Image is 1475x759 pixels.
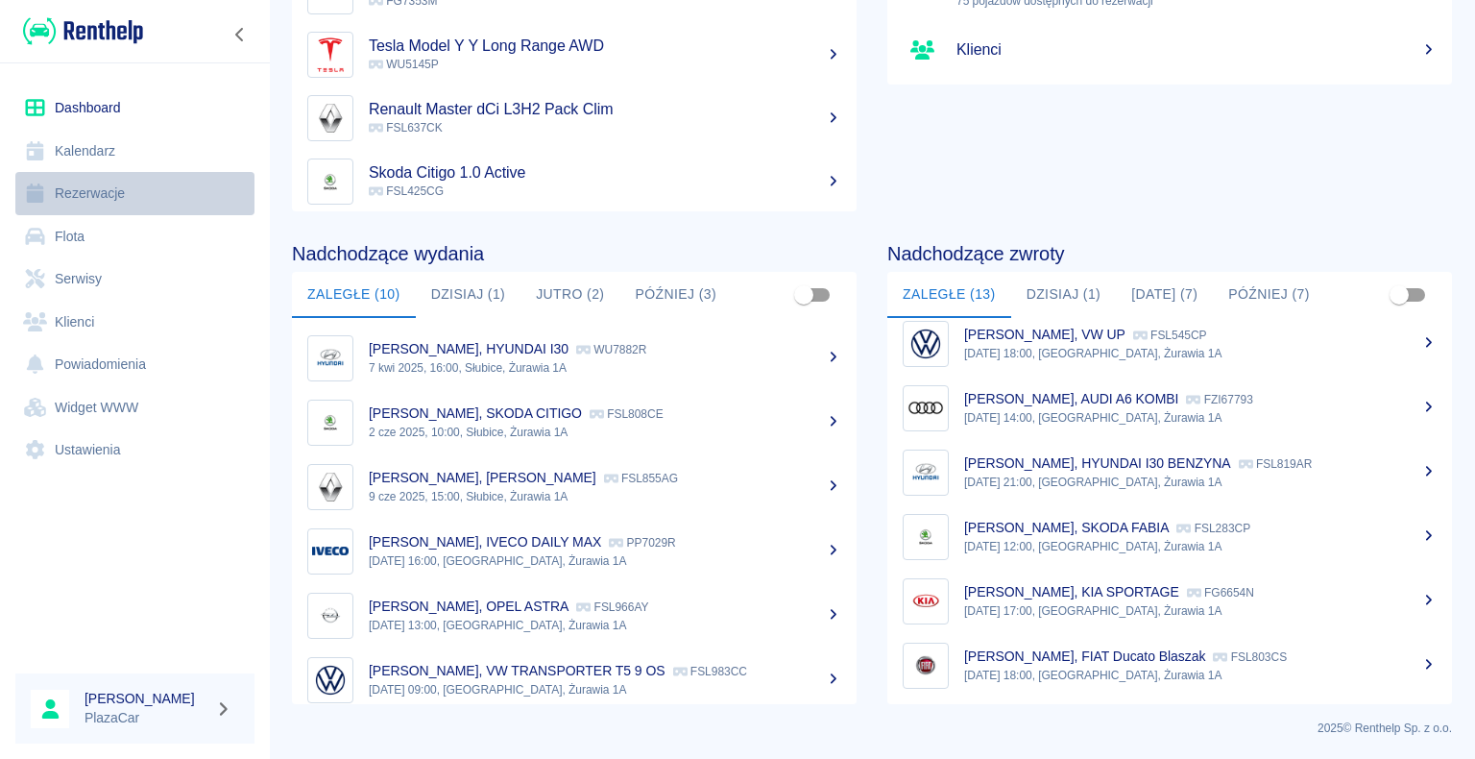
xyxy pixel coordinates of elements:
p: [PERSON_NAME], SKODA FABIA [964,520,1169,535]
span: Pokaż przypisane tylko do mnie [786,277,822,313]
a: Klienci [15,301,254,344]
p: [PERSON_NAME], IVECO DAILY MAX [369,534,601,550]
p: FZI67793 [1186,393,1252,406]
p: [PERSON_NAME], OPEL ASTRA [369,599,568,614]
a: Renthelp logo [15,15,143,47]
p: 7 kwi 2025, 16:00, Słubice, Żurawia 1A [369,359,841,377]
p: [PERSON_NAME], VW UP [964,327,1125,342]
img: Image [312,598,349,634]
a: ImageRenault Master dCi L3H2 Pack Clim FSL637CK [292,86,857,150]
a: Widget WWW [15,386,254,429]
p: PlazaCar [85,708,207,728]
p: [PERSON_NAME], HYUNDAI I30 BENZYNA [964,455,1231,471]
a: Image[PERSON_NAME], VW UP FSL545CP[DATE] 18:00, [GEOGRAPHIC_DATA], Żurawia 1A [887,311,1452,376]
button: Zaległe (13) [887,272,1011,318]
p: [PERSON_NAME], FIAT Ducato Blaszak [964,649,1205,664]
a: Image[PERSON_NAME], SKODA FABIA FSL283CP[DATE] 12:00, [GEOGRAPHIC_DATA], Żurawia 1A [887,504,1452,569]
img: Image [312,37,349,73]
p: [PERSON_NAME], [PERSON_NAME] [369,470,596,485]
p: [DATE] 14:00, [GEOGRAPHIC_DATA], Żurawia 1A [964,409,1437,427]
p: 2025 © Renthelp Sp. z o.o. [292,720,1452,737]
img: Renthelp logo [23,15,143,47]
p: FSL819AR [1239,457,1313,471]
img: Image [907,326,944,362]
button: Dzisiaj (1) [416,272,521,318]
a: Ustawienia [15,428,254,472]
img: Image [907,454,944,491]
p: [DATE] 16:00, [GEOGRAPHIC_DATA], Żurawia 1A [369,552,841,570]
a: Image[PERSON_NAME], KIA SPORTAGE FG6654N[DATE] 17:00, [GEOGRAPHIC_DATA], Żurawia 1A [887,569,1452,633]
h5: Tesla Model Y Y Long Range AWD [369,37,841,56]
p: [DATE] 21:00, [GEOGRAPHIC_DATA], Żurawia 1A [964,474,1437,491]
p: [DATE] 12:00, [GEOGRAPHIC_DATA], Żurawia 1A [964,538,1437,555]
button: Później (3) [619,272,732,318]
p: [DATE] 18:00, [GEOGRAPHIC_DATA], Żurawia 1A [964,345,1437,362]
img: Image [907,648,944,684]
a: ImageSkoda Citigo 1.0 Active FSL425CG [292,150,857,213]
a: Image[PERSON_NAME], FIAT Ducato Blaszak FSL803CS[DATE] 18:00, [GEOGRAPHIC_DATA], Żurawia 1A [887,633,1452,698]
p: [PERSON_NAME], VW TRANSPORTER T5 9 OS [369,663,665,678]
button: Dzisiaj (1) [1011,272,1117,318]
p: 2 cze 2025, 10:00, Słubice, Żurawia 1A [369,424,841,441]
p: FSL545CP [1133,329,1207,342]
p: FSL855AG [604,472,678,485]
a: Kalendarz [15,130,254,173]
span: WU5145P [369,58,439,71]
a: Image[PERSON_NAME], HYUNDAI I30 BENZYNA FSL819AR[DATE] 21:00, [GEOGRAPHIC_DATA], Żurawia 1A [887,440,1452,504]
img: Image [312,340,349,377]
img: Image [907,390,944,427]
h6: [PERSON_NAME] [85,689,207,708]
a: Serwisy [15,257,254,301]
img: Image [907,583,944,620]
p: FG6654N [1187,586,1254,600]
h4: Nadchodzące wydania [292,242,857,265]
p: FSL803CS [1213,650,1287,664]
img: Image [312,100,349,136]
img: Image [312,404,349,441]
p: FSL283CP [1176,522,1250,535]
button: Jutro (2) [520,272,619,318]
span: Pokaż przypisane tylko do mnie [1381,277,1417,313]
img: Image [312,533,349,570]
a: Powiadomienia [15,343,254,386]
p: [DATE] 18:00, [GEOGRAPHIC_DATA], Żurawia 1A [964,667,1437,684]
h4: Nadchodzące zwroty [887,242,1452,265]
img: Image [312,662,349,698]
a: Flota [15,215,254,258]
p: [PERSON_NAME], KIA SPORTAGE [964,584,1179,600]
a: Image[PERSON_NAME], AUDI A6 KOMBI FZI67793[DATE] 14:00, [GEOGRAPHIC_DATA], Żurawia 1A [887,376,1452,440]
h5: Klienci [956,40,1437,60]
img: Image [312,469,349,505]
p: PP7029R [609,536,675,550]
a: Image[PERSON_NAME], SKODA CITIGO FSL808CE2 cze 2025, 10:00, Słubice, Żurawia 1A [292,390,857,454]
span: FSL425CG [369,184,444,198]
span: FSL637CK [369,121,443,135]
p: [PERSON_NAME], SKODA CITIGO [369,405,582,421]
a: Dashboard [15,86,254,130]
h5: Skoda Citigo 1.0 Active [369,163,841,183]
h5: Renault Master dCi L3H2 Pack Clim [369,100,841,119]
img: Image [312,163,349,200]
a: Rezerwacje [15,172,254,215]
p: WU7882R [576,343,646,356]
a: Image[PERSON_NAME], OPEL ASTRA FSL966AY[DATE] 13:00, [GEOGRAPHIC_DATA], Żurawia 1A [292,583,857,648]
a: Image[PERSON_NAME], HYUNDAI I30 WU7882R7 kwi 2025, 16:00, Słubice, Żurawia 1A [292,326,857,390]
p: [PERSON_NAME], HYUNDAI I30 [369,341,568,356]
a: Image[PERSON_NAME], [PERSON_NAME] FSL855AG9 cze 2025, 15:00, Słubice, Żurawia 1A [292,454,857,519]
a: Klienci [887,23,1452,77]
button: [DATE] (7) [1116,272,1213,318]
p: [DATE] 09:00, [GEOGRAPHIC_DATA], Żurawia 1A [369,681,841,698]
button: Zwiń nawigację [226,22,254,47]
button: Zaległe (10) [292,272,416,318]
a: ImageTesla Model Y Y Long Range AWD WU5145P [292,23,857,86]
p: FSL966AY [576,600,648,614]
p: [DATE] 13:00, [GEOGRAPHIC_DATA], Żurawia 1A [369,617,841,634]
p: FSL983CC [673,665,747,678]
a: Image[PERSON_NAME], IVECO DAILY MAX PP7029R[DATE] 16:00, [GEOGRAPHIC_DATA], Żurawia 1A [292,519,857,583]
p: [DATE] 17:00, [GEOGRAPHIC_DATA], Żurawia 1A [964,602,1437,620]
img: Image [907,519,944,555]
p: FSL808CE [590,407,664,421]
p: [PERSON_NAME], AUDI A6 KOMBI [964,391,1178,406]
button: Później (7) [1213,272,1325,318]
p: 9 cze 2025, 15:00, Słubice, Żurawia 1A [369,488,841,505]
